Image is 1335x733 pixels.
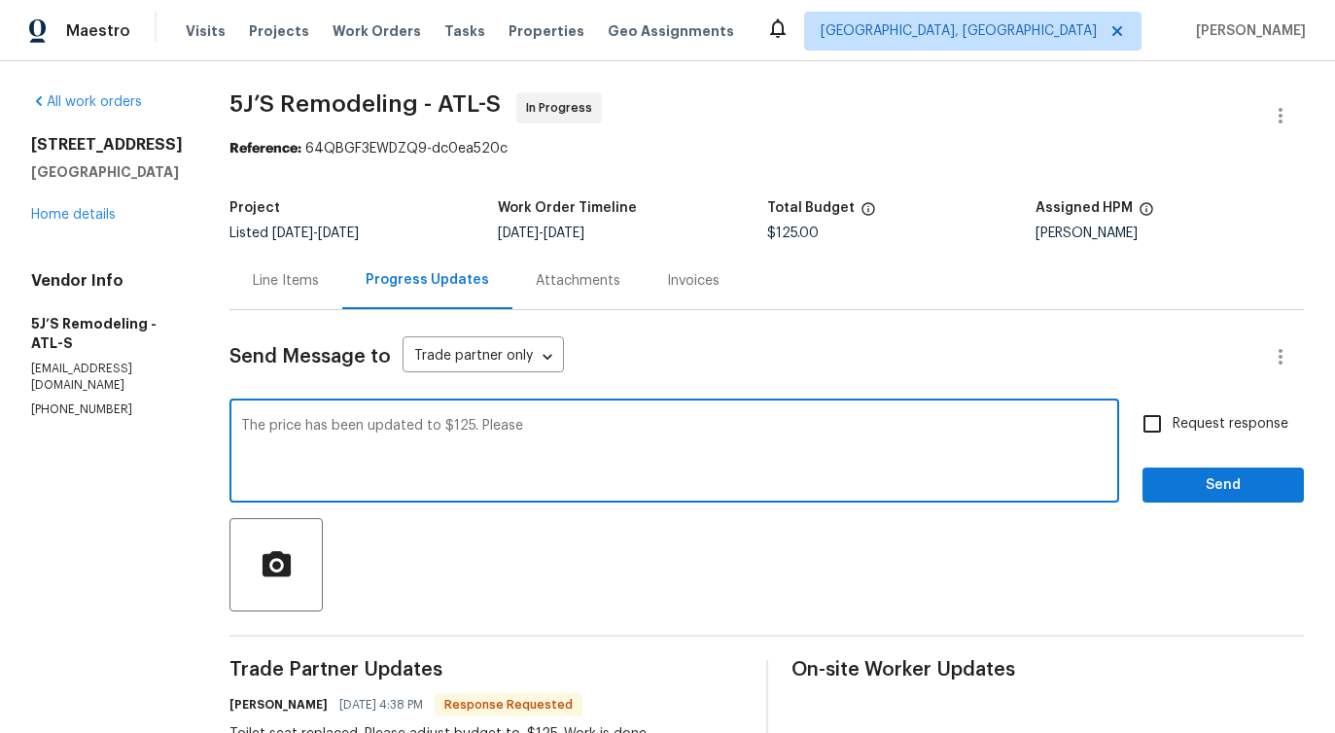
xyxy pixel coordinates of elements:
h5: Assigned HPM [1036,201,1133,215]
span: $125.00 [767,227,819,240]
span: Listed [229,227,359,240]
p: [EMAIL_ADDRESS][DOMAIN_NAME] [31,361,183,394]
span: Response Requested [437,695,580,715]
h2: [STREET_ADDRESS] [31,135,183,155]
span: 5J’S Remodeling - ATL-S [229,92,501,116]
b: Reference: [229,142,301,156]
h6: [PERSON_NAME] [229,695,328,715]
span: Send Message to [229,347,391,366]
span: Maestro [66,21,130,41]
span: Work Orders [333,21,421,41]
span: - [272,227,359,240]
div: Trade partner only [403,341,564,373]
span: [PERSON_NAME] [1188,21,1306,41]
h5: Project [229,201,280,215]
button: Send [1142,468,1304,504]
span: On-site Worker Updates [791,660,1305,680]
span: Trade Partner Updates [229,660,743,680]
h5: [GEOGRAPHIC_DATA] [31,162,183,182]
a: Home details [31,208,116,222]
div: [PERSON_NAME] [1036,227,1304,240]
span: The total cost of line items that have been proposed by Opendoor. This sum includes line items th... [861,201,876,227]
a: All work orders [31,95,142,109]
span: Tasks [444,24,485,38]
div: Attachments [536,271,620,291]
span: [DATE] [318,227,359,240]
h5: Total Budget [767,201,855,215]
div: Line Items [253,271,319,291]
span: Send [1158,473,1288,498]
span: Projects [249,21,309,41]
span: In Progress [526,98,600,118]
span: Geo Assignments [608,21,734,41]
span: Properties [509,21,584,41]
span: [DATE] 4:38 PM [339,695,423,715]
p: [PHONE_NUMBER] [31,401,183,418]
span: The hpm assigned to this work order. [1139,201,1154,227]
div: Progress Updates [366,270,489,290]
textarea: The price has been updated to $125. Please [241,419,1107,487]
h5: Work Order Timeline [498,201,637,215]
h4: Vendor Info [31,271,183,291]
span: [GEOGRAPHIC_DATA], [GEOGRAPHIC_DATA] [821,21,1097,41]
h5: 5J’S Remodeling - ATL-S [31,314,183,353]
span: [DATE] [544,227,584,240]
span: [DATE] [498,227,539,240]
span: Visits [186,21,226,41]
div: 64QBGF3EWDZQ9-dc0ea520c [229,139,1304,158]
span: - [498,227,584,240]
span: [DATE] [272,227,313,240]
div: Invoices [667,271,720,291]
span: Request response [1173,414,1288,435]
